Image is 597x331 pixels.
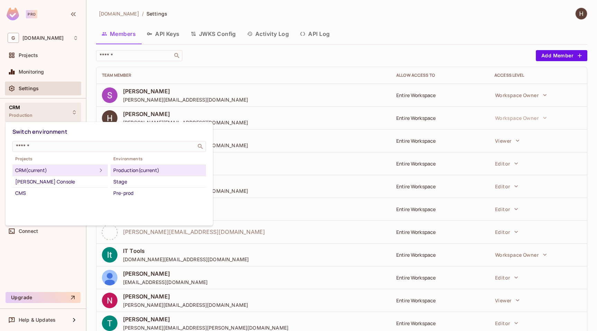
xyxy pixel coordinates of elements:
[12,128,67,135] span: Switch environment
[12,156,108,162] span: Projects
[111,156,206,162] span: Environments
[113,178,203,186] div: Stage
[113,189,203,197] div: Pre-prod
[15,189,105,197] div: CMS
[15,178,105,186] div: [PERSON_NAME] Console
[113,166,203,174] div: Production (current)
[15,166,97,174] div: CRM (current)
